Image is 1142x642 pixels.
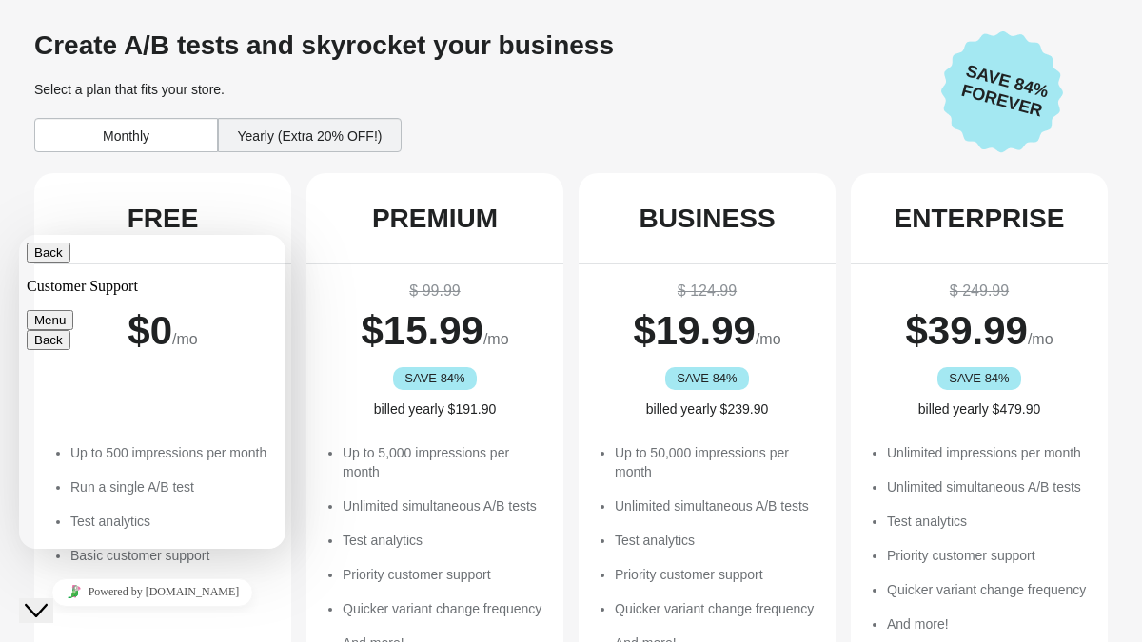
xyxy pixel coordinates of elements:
[937,367,1022,390] div: SAVE 84%
[633,308,755,353] span: $ 19.99
[887,512,1089,531] li: Test analytics
[941,30,1063,153] img: Save 84% Forever
[19,571,285,613] iframe: chat widget
[483,331,509,347] span: /mo
[887,443,1089,462] li: Unlimited impressions per month
[615,599,817,618] li: Quicker variant change frequency
[343,565,544,584] li: Priority customer support
[343,443,544,481] li: Up to 5,000 impressions per month
[343,599,544,618] li: Quicker variant change frequency
[34,30,926,61] div: Create A/B tests and skyrocket your business
[372,204,498,234] div: PREMIUM
[361,308,482,353] span: $ 15.99
[870,399,1089,418] div: billed yearly $479.90
[128,204,199,234] div: FREE
[218,118,402,152] div: Yearly (Extra 20% OFF!)
[887,477,1089,496] li: Unlimited simultaneous A/B tests
[615,531,817,550] li: Test analytics
[19,235,285,549] iframe: chat widget
[887,580,1089,599] li: Quicker variant change frequency
[34,80,926,99] div: Select a plan that fits your store.
[1028,331,1053,347] span: /mo
[615,443,817,481] li: Up to 50,000 impressions per month
[393,367,478,390] div: SAVE 84%
[756,331,781,347] span: /mo
[947,58,1063,125] span: Save 84% Forever
[639,204,775,234] div: BUSINESS
[615,565,817,584] li: Priority customer support
[598,280,817,302] div: $ 124.99
[887,614,1089,633] li: And more!
[615,496,817,516] li: Unlimited simultaneous A/B tests
[325,399,544,418] div: billed yearly $191.90
[343,531,544,550] li: Test analytics
[870,280,1089,302] div: $ 249.99
[70,546,272,565] li: Basic customer support
[325,280,544,302] div: $ 99.99
[895,204,1065,234] div: ENTERPRISE
[34,118,218,152] div: Monthly
[343,496,544,516] li: Unlimited simultaneous A/B tests
[905,308,1027,353] span: $ 39.99
[665,367,750,390] div: SAVE 84%
[19,566,80,623] iframe: chat widget
[887,546,1089,565] li: Priority customer support
[598,399,817,418] div: billed yearly $239.90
